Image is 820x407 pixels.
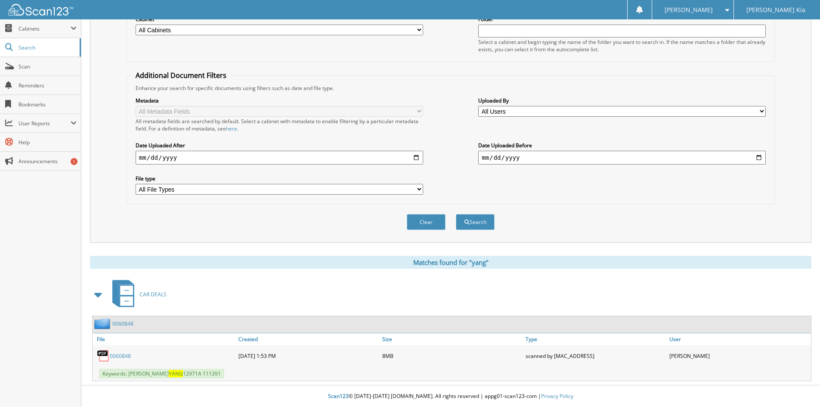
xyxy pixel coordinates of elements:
[456,214,495,230] button: Search
[136,175,423,182] label: File type
[136,142,423,149] label: Date Uploaded After
[478,97,766,104] label: Uploaded By
[19,82,77,89] span: Reminders
[746,7,805,12] span: [PERSON_NAME] Kia
[90,256,811,269] div: Matches found for "yang"
[97,349,110,362] img: PDF.png
[667,347,811,364] div: [PERSON_NAME]
[523,347,667,364] div: scanned by [MAC_ADDRESS]
[112,320,133,327] a: 0060848
[523,333,667,345] a: Type
[131,71,231,80] legend: Additional Document Filters
[9,4,73,16] img: scan123-logo-white.svg
[131,84,770,92] div: Enhance your search for specific documents using filters such as date and file type.
[236,347,380,364] div: [DATE] 1:53 PM
[19,158,77,165] span: Announcements
[93,333,236,345] a: File
[169,370,183,377] span: YANG
[667,333,811,345] a: User
[136,118,423,132] div: All metadata fields are searched by default. Select a cabinet with metadata to enable filtering b...
[478,151,766,165] input: end
[71,158,77,165] div: 1
[236,333,380,345] a: Created
[136,151,423,165] input: start
[94,318,112,329] img: folder2.png
[136,97,423,104] label: Metadata
[19,25,71,32] span: Cabinets
[380,333,524,345] a: Size
[110,352,131,360] a: 0060848
[19,120,71,127] span: User Reports
[541,392,573,400] a: Privacy Policy
[665,7,713,12] span: [PERSON_NAME]
[478,38,766,53] div: Select a cabinet and begin typing the name of the folder you want to search in. If the name match...
[99,369,224,379] span: Keywords: [PERSON_NAME] 12971A 111391
[19,101,77,108] span: Bookmarks
[81,386,820,407] div: © [DATE]-[DATE] [DOMAIN_NAME]. All rights reserved | appg01-scan123-com |
[107,277,167,311] a: CAR DEALS
[380,347,524,364] div: 8MB
[328,392,349,400] span: Scan123
[407,214,446,230] button: Clear
[19,63,77,70] span: Scan
[139,291,167,298] span: CAR DEALS
[19,44,75,51] span: Search
[478,142,766,149] label: Date Uploaded Before
[19,139,77,146] span: Help
[226,125,237,132] a: here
